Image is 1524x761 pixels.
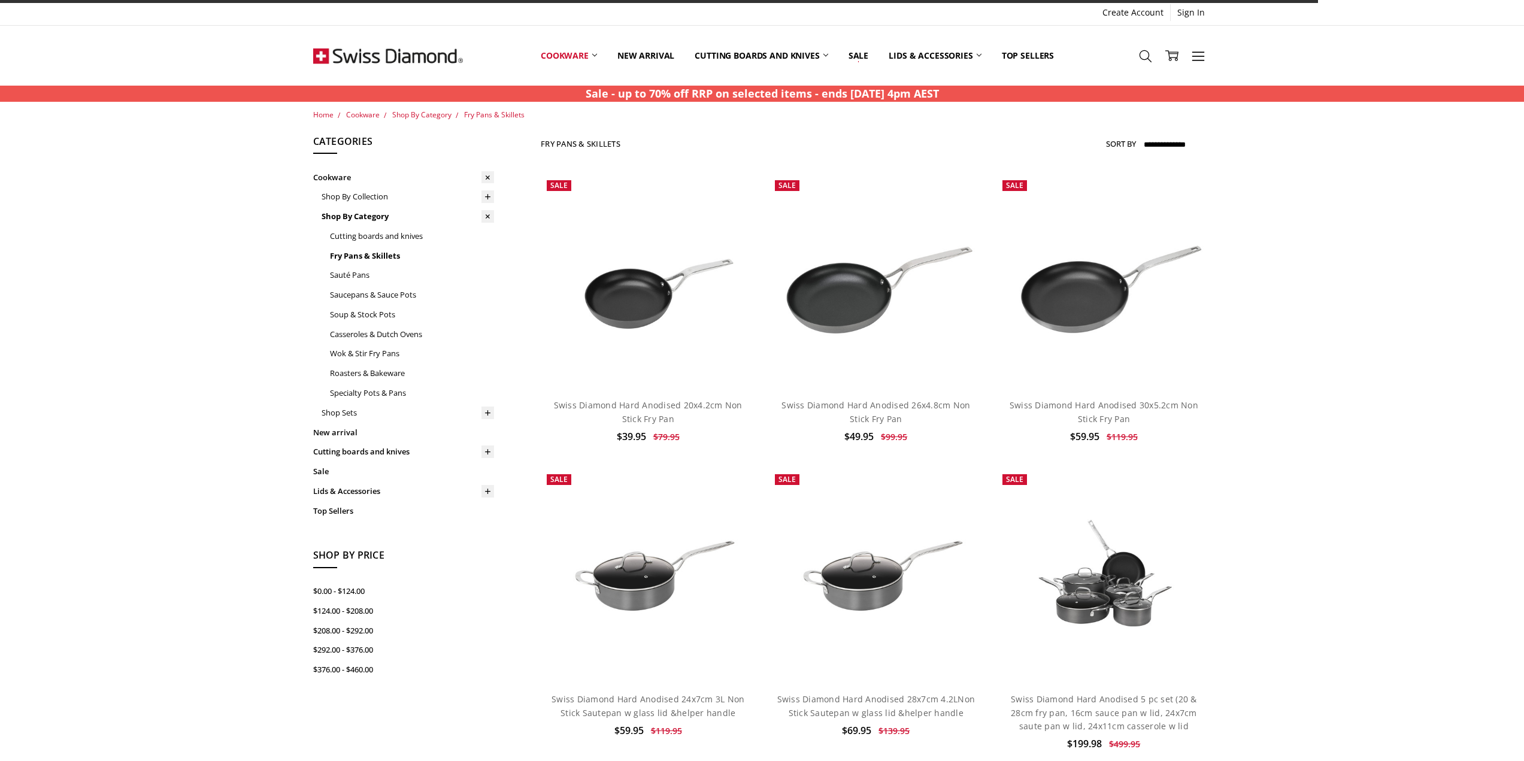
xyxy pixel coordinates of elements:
img: Free Shipping On Every Order [313,26,463,86]
img: Swiss Diamond Hard Anodised 26x4.8cm Non Stick Fry Pan [769,210,983,353]
a: Swiss Diamond Hard Anodised 20x4.2cm Non Stick Fry Pan [554,399,743,424]
a: Saucepans & Sauce Pots [330,285,494,305]
span: $79.95 [653,431,680,442]
span: $49.95 [844,430,874,443]
a: Sign In [1171,4,1211,21]
a: Shop Sets [322,403,494,423]
a: $376.00 - $460.00 [313,660,494,680]
a: Cutting boards and knives [313,442,494,462]
span: $139.95 [878,725,910,736]
span: Sale [778,180,796,190]
a: Cookware [313,168,494,187]
a: New arrival [607,29,684,82]
a: Cookware [346,110,380,120]
strong: Sale - up to 70% off RRP on selected items - ends [DATE] 4pm AEST [586,86,939,101]
a: Top Sellers [313,501,494,521]
a: Shop By Collection [322,187,494,207]
a: Fry Pans & Skillets [330,246,494,266]
a: Swiss Diamond Hard Anodised 26x4.8cm Non Stick Fry Pan [781,399,970,424]
a: Fry Pans & Skillets [464,110,525,120]
span: $69.95 [842,724,871,737]
a: Swiss Diamond Hard Anodised 30x5.2cm Non Stick Fry Pan [996,174,1211,389]
a: Sale [313,462,494,481]
a: Wok & Stir Fry Pans [330,344,494,363]
a: Cutting boards and knives [684,29,838,82]
span: $59.95 [614,724,644,737]
span: $39.95 [617,430,646,443]
a: Swiss Diamond Hard Anodised 28x7cm 4.2LNon Stick Sautepan w glass lid &helper handle [777,693,975,718]
h5: Shop By Price [313,548,494,568]
a: Create Account [1096,4,1170,21]
a: Sauté Pans [330,265,494,285]
img: Swiss Diamond Hard Anodised 5 pc set (20 & 28cm fry pan, 16cm sauce pan w lid, 24x7cm saute pan w... [996,503,1211,648]
span: $119.95 [651,725,682,736]
a: Lids & Accessories [878,29,991,82]
img: Swiss Diamond Hard Anodised 24x7cm 3L Non Stick Sautepan w glass lid &helper handle [541,504,755,647]
span: Sale [778,474,796,484]
a: New arrival [313,423,494,442]
a: Top Sellers [992,29,1064,82]
a: Swiss Diamond Hard Anodised 28x7cm 4.2LNon Stick Sautepan w glass lid &helper handle [769,468,983,683]
span: Sale [550,474,568,484]
span: Sale [550,180,568,190]
img: Swiss Diamond Hard Anodised 30x5.2cm Non Stick Fry Pan [996,210,1211,353]
a: Home [313,110,334,120]
h5: Categories [313,134,494,154]
span: Sale [1006,180,1023,190]
a: Soup & Stock Pots [330,305,494,325]
a: Swiss Diamond Hard Anodised 30x5.2cm Non Stick Fry Pan [1010,399,1198,424]
a: Specialty Pots & Pans [330,383,494,403]
a: $292.00 - $376.00 [313,640,494,660]
a: Shop By Category [392,110,452,120]
span: $59.95 [1070,430,1099,443]
a: Swiss Diamond Hard Anodised 20x4.2cm Non Stick Fry Pan [541,174,755,389]
a: Swiss Diamond Hard Anodised 24x7cm 3L Non Stick Sautepan w glass lid &helper handle [541,468,755,683]
span: $199.98 [1067,737,1102,750]
a: $0.00 - $124.00 [313,581,494,601]
label: Sort By [1106,134,1136,153]
img: Swiss Diamond Hard Anodised 28x7cm 4.2LNon Stick Sautepan w glass lid &helper handle [769,504,983,647]
a: Roasters & Bakeware [330,363,494,383]
a: Swiss Diamond Hard Anodised 5 pc set (20 & 28cm fry pan, 16cm sauce pan w lid, 24x7cm saute pan w... [1011,693,1197,732]
span: $119.95 [1107,431,1138,442]
span: $499.95 [1109,738,1140,750]
a: Shop By Category [322,207,494,226]
span: $99.95 [881,431,907,442]
span: Sale [1006,474,1023,484]
a: Sale [838,29,878,82]
a: Swiss Diamond Hard Anodised 24x7cm 3L Non Stick Sautepan w glass lid &helper handle [552,693,744,718]
a: Cutting boards and knives [330,226,494,246]
a: Swiss Diamond Hard Anodised 26x4.8cm Non Stick Fry Pan [769,174,983,389]
a: Casseroles & Dutch Ovens [330,325,494,344]
a: Swiss Diamond Hard Anodised 5 pc set (20 & 28cm fry pan, 16cm sauce pan w lid, 24x7cm saute pan w... [996,468,1211,683]
a: $124.00 - $208.00 [313,601,494,621]
a: Cookware [531,29,607,82]
h1: Fry Pans & Skillets [541,139,620,148]
a: Lids & Accessories [313,481,494,501]
img: Swiss Diamond Hard Anodised 20x4.2cm Non Stick Fry Pan [541,210,755,353]
a: $208.00 - $292.00 [313,621,494,641]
